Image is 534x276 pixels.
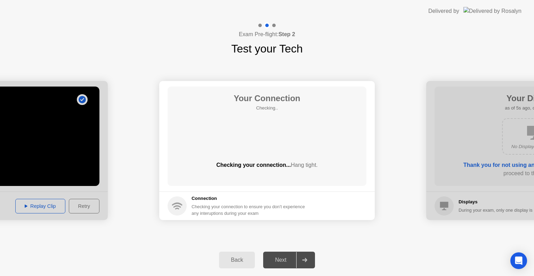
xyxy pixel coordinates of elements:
[239,30,295,39] h4: Exam Pre-flight:
[168,161,366,169] div: Checking your connection...
[265,257,296,263] div: Next
[428,7,459,15] div: Delivered by
[234,105,300,112] h5: Checking..
[278,31,295,37] b: Step 2
[192,203,309,217] div: Checking your connection to ensure you don’t experience any interuptions during your exam
[510,252,527,269] div: Open Intercom Messenger
[192,195,309,202] h5: Connection
[263,252,315,268] button: Next
[291,162,317,168] span: Hang tight.
[219,252,255,268] button: Back
[231,40,303,57] h1: Test your Tech
[463,7,521,15] img: Delivered by Rosalyn
[234,92,300,105] h1: Your Connection
[221,257,253,263] div: Back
